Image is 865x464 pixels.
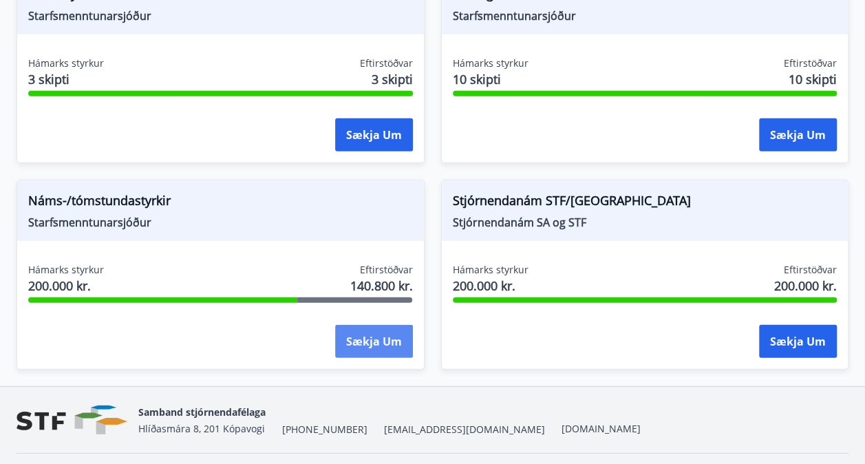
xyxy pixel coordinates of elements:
span: 3 skipti [28,70,104,88]
span: Samband stjórnendafélaga [138,405,266,419]
span: Stjórnendanám STF/[GEOGRAPHIC_DATA] [453,191,837,215]
span: Hámarks styrkur [453,263,528,277]
span: Eftirstöðvar [360,263,413,277]
span: Stjórnendanám SA og STF [453,215,837,230]
span: [PHONE_NUMBER] [282,423,367,436]
span: [EMAIL_ADDRESS][DOMAIN_NAME] [384,423,545,436]
span: Hámarks styrkur [28,56,104,70]
span: 200.000 kr. [774,277,837,295]
span: Starfsmenntunarsjóður [453,8,837,23]
button: Sækja um [335,325,413,358]
span: 10 skipti [789,70,837,88]
span: Hámarks styrkur [453,56,528,70]
button: Sækja um [759,325,837,358]
span: 3 skipti [372,70,413,88]
span: Náms-/tómstundastyrkir [28,191,413,215]
span: Starfsmenntunarsjóður [28,215,413,230]
span: Hlíðasmára 8, 201 Kópavogi [138,422,265,435]
span: Hámarks styrkur [28,263,104,277]
span: Eftirstöðvar [360,56,413,70]
span: 10 skipti [453,70,528,88]
button: Sækja um [335,118,413,151]
a: [DOMAIN_NAME] [562,422,641,435]
span: Eftirstöðvar [784,263,837,277]
span: 200.000 kr. [453,277,528,295]
span: 200.000 kr. [28,277,104,295]
span: Eftirstöðvar [784,56,837,70]
span: 140.800 kr. [350,277,413,295]
img: vjCaq2fThgY3EUYqSgpjEiBg6WP39ov69hlhuPVN.png [17,405,127,435]
span: Starfsmenntunarsjóður [28,8,413,23]
button: Sækja um [759,118,837,151]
